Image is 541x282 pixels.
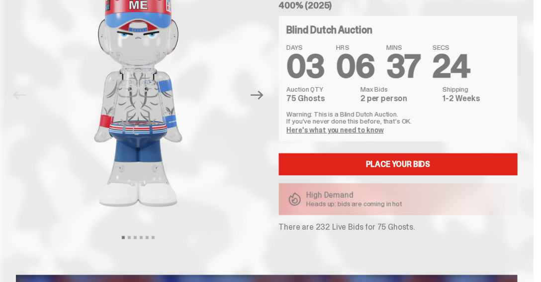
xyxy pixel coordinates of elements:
dt: Max Bids [361,86,437,93]
p: Heads up: bids are coming in hot [307,200,403,207]
dd: 1-2 Weeks [443,95,510,103]
span: MINS [386,44,421,51]
p: There are 232 Live Bids for 75 Ghosts. [279,223,518,231]
h5: 400% (2025) [279,1,518,10]
button: View slide 3 [134,236,137,239]
a: Here's what you need to know [287,126,384,135]
span: HRS [336,44,374,51]
button: Next [247,84,269,106]
h4: Blind Dutch Auction [287,25,372,35]
span: 37 [386,46,421,87]
button: View slide 1 [122,236,125,239]
span: 06 [336,46,374,87]
button: View slide 4 [140,236,143,239]
span: DAYS [287,44,325,51]
dd: 75 Ghosts [287,95,355,103]
span: SECS [433,44,470,51]
dd: 2 per person [361,95,437,103]
dt: Shipping [443,86,510,93]
span: 24 [433,46,470,87]
button: View slide 6 [152,236,155,239]
a: Place your Bids [279,153,518,175]
p: High Demand [307,191,403,199]
span: 03 [287,46,325,87]
p: Warning: This is a Blind Dutch Auction. If you’ve never done this before, that’s OK. [287,111,510,125]
dt: Auction QTY [287,86,355,93]
button: View slide 2 [128,236,131,239]
button: View slide 5 [146,236,149,239]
